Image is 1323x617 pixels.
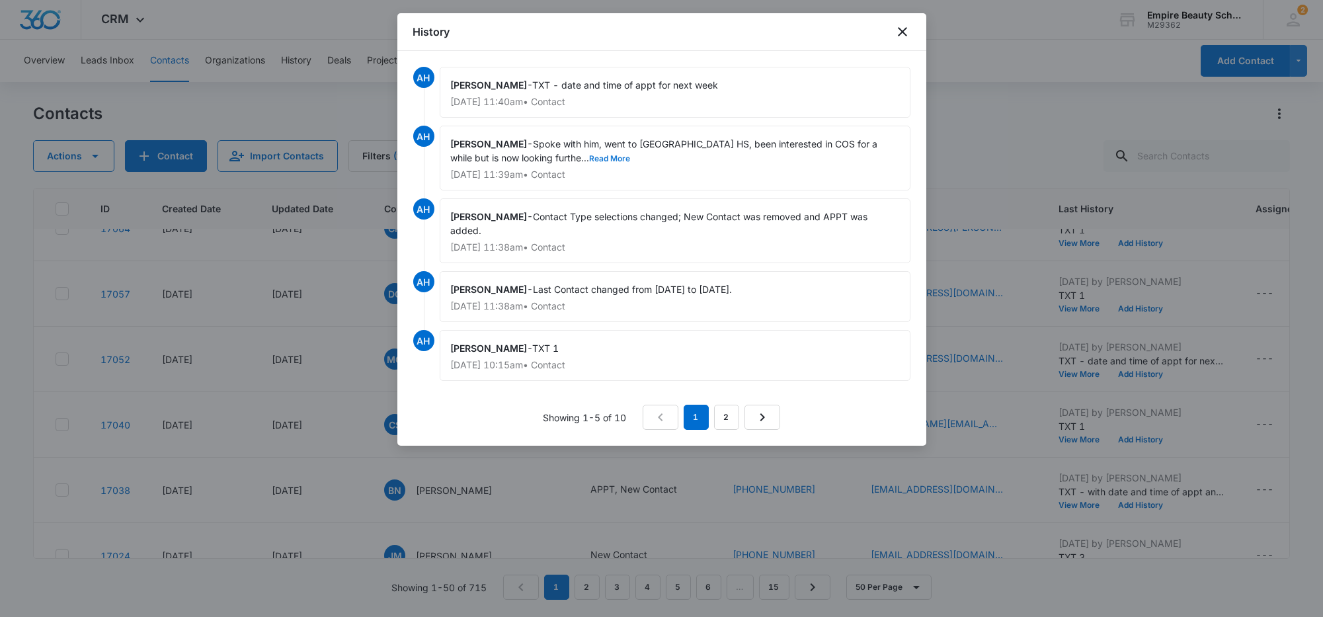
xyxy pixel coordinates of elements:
span: AH [413,67,434,88]
span: AH [413,271,434,292]
span: [PERSON_NAME] [451,284,528,295]
span: [PERSON_NAME] [451,343,528,354]
span: Last Contact changed from [DATE] to [DATE]. [534,284,733,295]
span: AH [413,330,434,351]
nav: Pagination [643,405,780,430]
h1: History [413,24,450,40]
p: [DATE] 11:39am • Contact [451,170,899,179]
p: [DATE] 11:40am • Contact [451,97,899,106]
button: Read More [590,155,631,163]
button: close [895,24,910,40]
span: Spoke with him, went to [GEOGRAPHIC_DATA] HS, been interested in COS for a while but is now looki... [451,138,881,163]
div: - [440,126,910,190]
p: [DATE] 10:15am • Contact [451,360,899,370]
div: - [440,271,910,322]
div: - [440,67,910,118]
span: [PERSON_NAME] [451,138,528,149]
p: [DATE] 11:38am • Contact [451,243,899,252]
div: - [440,198,910,263]
span: AH [413,198,434,220]
span: TXT 1 [533,343,559,354]
div: - [440,330,910,381]
a: Page 2 [714,405,739,430]
span: AH [413,126,434,147]
a: Next Page [744,405,780,430]
p: Showing 1-5 of 10 [543,411,627,425]
span: [PERSON_NAME] [451,211,528,222]
p: [DATE] 11:38am • Contact [451,302,899,311]
em: 1 [684,405,709,430]
span: Contact Type selections changed; New Contact was removed and APPT was added. [451,211,871,236]
span: TXT - date and time of appt for next week [533,79,719,91]
span: [PERSON_NAME] [451,79,528,91]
